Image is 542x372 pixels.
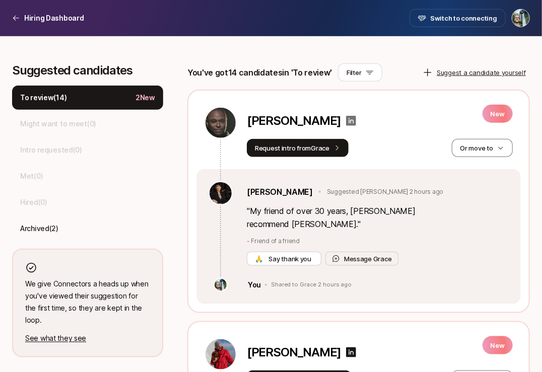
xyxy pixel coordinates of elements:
p: [PERSON_NAME] [247,345,341,359]
img: Carter Cleveland [512,10,529,27]
p: " My friend of over 30 years, [PERSON_NAME] recommend [PERSON_NAME]. " [247,204,509,231]
p: Suggested [PERSON_NAME] 2 hours ago [327,187,444,196]
p: Hiring Dashboard [24,12,84,24]
button: Filter [338,63,382,82]
img: 5c986d28_478e_4732_8737_5c6b74e5a406.jfif [206,339,236,369]
button: Request intro fromGrace [247,139,349,157]
button: Or move to [452,139,513,157]
p: Suggested candidates [12,63,163,78]
p: New [483,105,513,123]
span: Say thank you [267,254,313,264]
p: To review ( 14 ) [20,92,66,104]
button: Carter Cleveland [512,9,530,27]
p: 2 New [135,92,155,104]
p: You've got 14 candidates in 'To review' [187,66,332,79]
img: ACg8ocJ0mpdeUvCtCxd4mLeUrIcX20s3LOtP5jtjEZFvCMxUyDc=s160-c [215,279,227,291]
button: Switch to connecting [410,9,506,27]
p: You [248,279,261,291]
p: [PERSON_NAME] [247,114,341,128]
p: Archived ( 2 ) [20,222,58,235]
p: Hired ( 0 ) [20,196,47,208]
a: [PERSON_NAME] [247,185,313,198]
p: Suggest a candidate yourself [437,67,526,78]
img: 93cd2b0f_6abd_4533_bd4b_949cf796e553.jfif [206,108,236,138]
button: 🙏 Say thank you [247,252,321,266]
p: See what they see [25,332,150,344]
p: We give Connectors a heads up when you've viewed their suggestion for the first time, so they are... [25,278,150,326]
p: Shared to Grace 2 hours ago [271,281,352,288]
button: Message Grace [325,252,398,266]
img: 456a8aee_8468_4007_9d1e_5365376322bd.jfif [210,182,232,204]
p: New [483,336,513,354]
p: Might want to meet ( 0 ) [20,118,96,130]
p: Intro requested ( 0 ) [20,144,82,156]
p: Met ( 0 ) [20,170,43,182]
span: 🙏 [255,254,263,264]
span: Switch to connecting [430,13,497,23]
p: - Friend of a friend [247,237,509,246]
